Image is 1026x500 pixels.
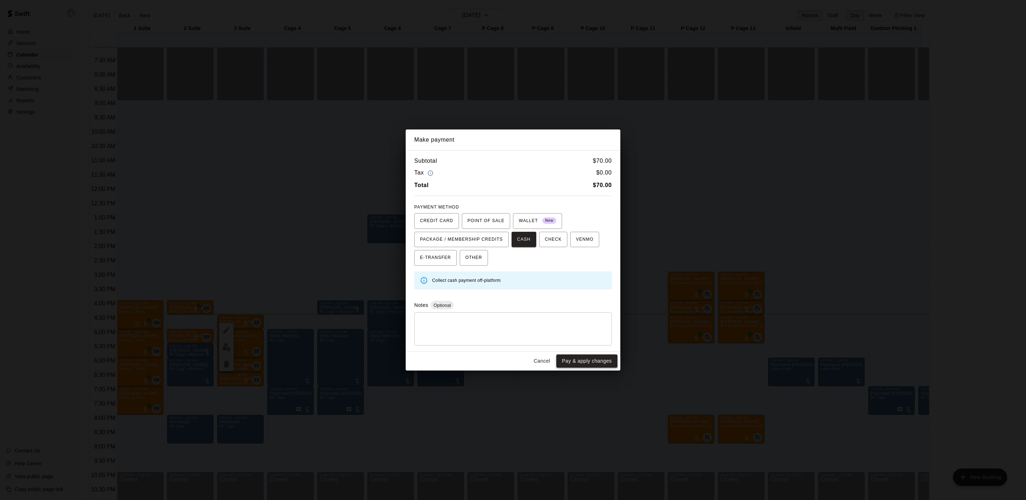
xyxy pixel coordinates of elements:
[539,232,567,247] button: CHECK
[420,252,451,264] span: E-TRANSFER
[468,215,504,227] span: POINT OF SALE
[556,354,617,368] button: Pay & apply changes
[596,168,612,178] h6: $ 0.00
[542,216,556,226] span: New
[570,232,599,247] button: VENMO
[414,205,459,210] span: PAYMENT METHOD
[432,278,501,283] span: Collect cash payment off-platform
[414,168,435,178] h6: Tax
[414,232,509,247] button: PACKAGE / MEMBERSHIP CREDITS
[420,215,453,227] span: CREDIT CARD
[414,213,459,229] button: CREDIT CARD
[513,213,562,229] button: WALLET New
[420,234,503,245] span: PACKAGE / MEMBERSHIP CREDITS
[545,234,562,245] span: CHECK
[431,303,454,308] span: Optional
[593,156,612,166] h6: $ 70.00
[414,302,428,308] label: Notes
[465,252,482,264] span: OTHER
[517,234,531,245] span: CASH
[406,129,620,150] h2: Make payment
[460,250,488,266] button: OTHER
[414,182,429,188] b: Total
[462,213,510,229] button: POINT OF SALE
[414,250,457,266] button: E-TRANSFER
[531,354,553,368] button: Cancel
[414,156,437,166] h6: Subtotal
[593,182,612,188] b: $ 70.00
[519,215,556,227] span: WALLET
[512,232,536,247] button: CASH
[576,234,593,245] span: VENMO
